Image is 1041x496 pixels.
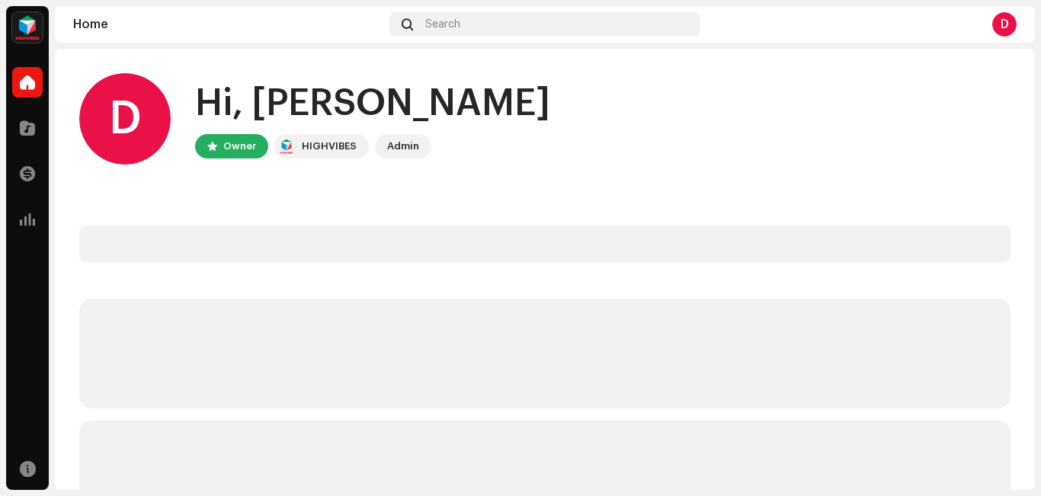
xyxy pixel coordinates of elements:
[223,137,256,155] div: Owner
[73,18,383,30] div: Home
[195,79,550,128] div: Hi, [PERSON_NAME]
[387,137,419,155] div: Admin
[79,73,171,165] div: D
[425,18,460,30] span: Search
[302,137,357,155] div: HIGHVIBES
[992,12,1017,37] div: D
[12,12,43,43] img: feab3aad-9b62-475c-8caf-26f15a9573ee
[277,137,296,155] img: feab3aad-9b62-475c-8caf-26f15a9573ee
